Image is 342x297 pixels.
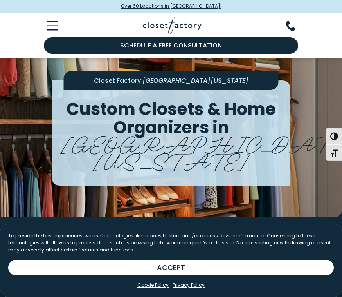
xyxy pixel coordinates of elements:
span: Custom Closets & Home Organizers in [67,97,276,140]
button: ACCEPT [8,260,334,275]
span: Closet Factory [94,76,141,85]
button: Toggle High Contrast [326,128,342,144]
a: Privacy Policy [173,282,205,289]
button: Phone Number [286,21,305,31]
a: Schedule a Free Consultation [44,37,298,54]
a: Cookie Policy [137,282,169,289]
span: Over 60 Locations in [GEOGRAPHIC_DATA]! [121,3,221,10]
button: Toggle Mobile Menu [37,21,58,31]
button: Toggle Font size [326,144,342,161]
img: Closet Factory Logo [143,17,202,34]
p: To provide the best experiences, we use technologies like cookies to store and/or access device i... [8,232,334,253]
span: [GEOGRAPHIC_DATA][US_STATE] [142,76,248,85]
